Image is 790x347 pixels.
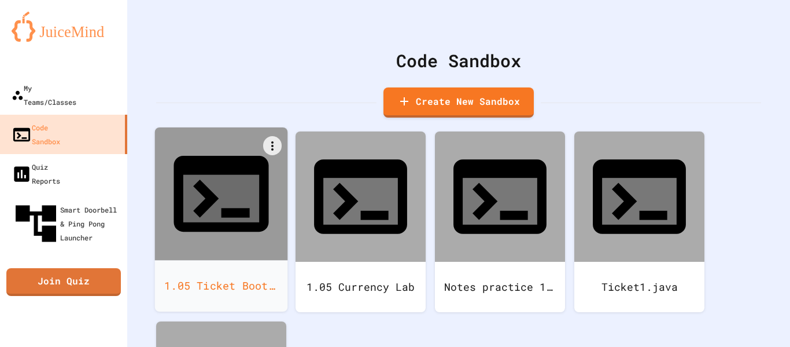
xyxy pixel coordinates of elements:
[296,262,426,312] div: 1.05 Currency Lab
[574,262,704,312] div: Ticket1.java
[296,132,426,312] a: 1.05 Currency Lab
[435,262,565,312] div: Notes practice 1.05
[12,160,60,188] div: Quiz Reports
[155,260,288,312] div: 1.05 Ticket Booth Lab pt.2
[6,268,121,296] a: Join Quiz
[12,199,123,248] div: Smart Doorbell & Ping Pong Launcher
[155,127,288,312] a: 1.05 Ticket Booth Lab pt.2
[12,81,76,109] div: My Teams/Classes
[12,12,116,42] img: logo-orange.svg
[574,132,704,312] a: Ticket1.java
[435,132,565,312] a: Notes practice 1.05
[12,120,60,148] div: Code Sandbox
[156,48,761,74] div: Code Sandbox
[383,87,534,118] a: Create New Sandbox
